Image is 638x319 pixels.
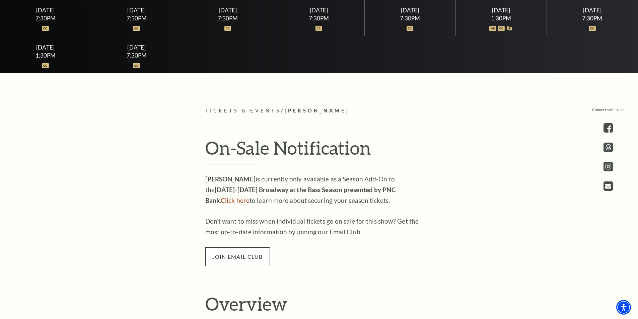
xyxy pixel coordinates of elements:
[190,15,265,21] div: 7:30PM
[555,15,630,21] div: 7:30PM
[99,53,174,58] div: 7:30PM
[205,247,270,266] span: join email club
[221,196,250,204] a: Click here to learn more about securing your season tickets
[99,44,174,51] div: [DATE]
[99,7,174,14] div: [DATE]
[604,162,613,171] a: instagram - open in a new tab
[281,15,356,21] div: 7:30PM
[555,7,630,14] div: [DATE]
[8,44,83,51] div: [DATE]
[372,15,447,21] div: 7:30PM
[190,7,265,14] div: [DATE]
[205,137,433,164] h2: On-Sale Notification
[205,174,423,206] p: is currently only available as a Season Add-On to the . to learn more about securing your season ...
[281,7,356,14] div: [DATE]
[205,107,433,115] p: /
[205,175,256,183] strong: [PERSON_NAME]
[464,15,539,21] div: 1:30PM
[8,53,83,58] div: 1:30PM
[99,15,174,21] div: 7:30PM
[205,108,281,113] span: Tickets & Events
[604,143,613,152] a: threads.com - open in a new tab
[604,181,613,191] a: Open this option - open in a new tab
[464,7,539,14] div: [DATE]
[616,300,631,315] div: Accessibility Menu
[205,186,396,204] strong: [DATE]-[DATE] Broadway at the Bass Season presented by PNC Bank
[8,7,83,14] div: [DATE]
[205,216,423,237] p: Don't want to miss when individual tickets go on sale for this show? Get the most up-to-date info...
[8,15,83,21] div: 7:30PM
[604,123,613,133] a: facebook - open in a new tab
[285,108,349,113] span: [PERSON_NAME]
[372,7,447,14] div: [DATE]
[205,252,270,260] a: join email club
[592,107,625,113] p: Connect with us on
